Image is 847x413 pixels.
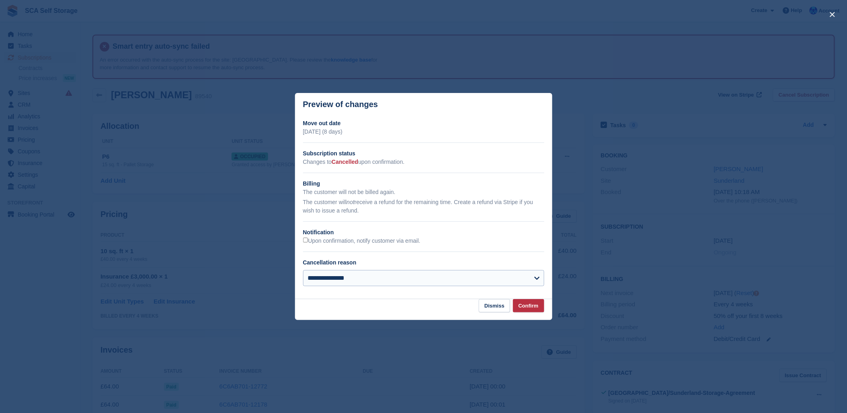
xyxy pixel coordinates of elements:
p: The customer will receive a refund for the remaining time. Create a refund via Stripe if you wish... [303,198,544,215]
h2: Subscription status [303,149,544,158]
input: Upon confirmation, notify customer via email. [303,237,308,243]
p: [DATE] (8 days) [303,128,544,136]
p: The customer will not be billed again. [303,188,544,196]
p: Changes to upon confirmation. [303,158,544,166]
h2: Move out date [303,119,544,128]
span: Cancelled [332,159,358,165]
h2: Billing [303,180,544,188]
button: Confirm [513,299,544,312]
em: not [347,199,354,205]
button: close [826,8,839,21]
p: Preview of changes [303,100,378,109]
button: Dismiss [479,299,510,312]
label: Cancellation reason [303,259,357,266]
label: Upon confirmation, notify customer via email. [303,237,420,245]
h2: Notification [303,228,544,237]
